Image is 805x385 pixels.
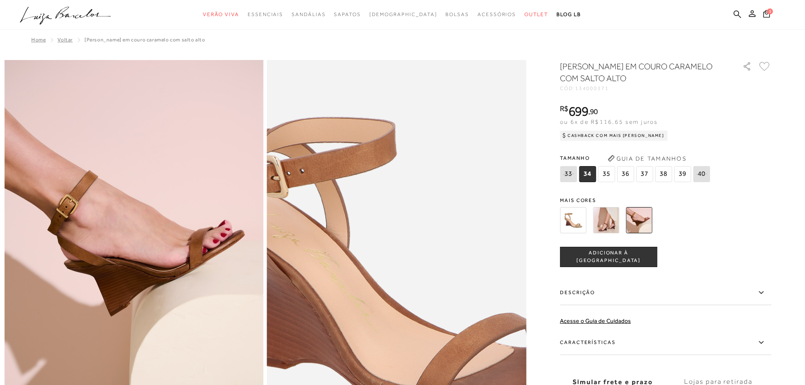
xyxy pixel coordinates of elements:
[334,11,360,17] span: Sapatos
[560,131,668,141] div: Cashback com Mais [PERSON_NAME]
[248,11,283,17] span: Essenciais
[605,152,689,165] button: Guia de Tamanhos
[560,105,568,112] i: R$
[588,108,598,115] i: ,
[57,37,73,43] a: Voltar
[445,11,469,17] span: Bolsas
[445,7,469,22] a: noSubCategoriesText
[560,86,729,91] div: CÓD:
[85,37,205,43] span: [PERSON_NAME] EM COURO CARAMELO COM SALTO ALTO
[767,8,773,14] span: 5
[31,37,46,43] a: Home
[593,207,619,233] img: SANDÁLIA ANABELA EM COURO CAFÉ COM SALTO ALTO
[478,11,516,17] span: Acessórios
[761,9,772,21] button: 5
[693,166,710,182] span: 40
[560,60,718,84] h1: [PERSON_NAME] EM COURO CARAMELO COM SALTO ALTO
[674,166,691,182] span: 39
[590,107,598,116] span: 90
[203,11,239,17] span: Verão Viva
[568,104,588,119] span: 699
[524,11,548,17] span: Outlet
[203,7,239,22] a: noSubCategoriesText
[560,166,577,182] span: 33
[478,7,516,22] a: noSubCategoriesText
[334,7,360,22] a: noSubCategoriesText
[292,7,325,22] a: noSubCategoriesText
[626,207,652,233] img: SANDÁLIA ANABELA EM COURO CARAMELO COM SALTO ALTO
[560,249,657,264] span: ADICIONAR À [GEOGRAPHIC_DATA]
[560,207,586,233] img: SANDÁLIA ANABELA EM COURO BEGE FENDI COM SALTO ALTO
[248,7,283,22] a: noSubCategoriesText
[524,7,548,22] a: noSubCategoriesText
[560,247,657,267] button: ADICIONAR À [GEOGRAPHIC_DATA]
[560,281,771,305] label: Descrição
[575,85,609,91] span: 134000371
[557,11,581,17] span: BLOG LB
[655,166,672,182] span: 38
[636,166,653,182] span: 37
[598,166,615,182] span: 35
[557,7,581,22] a: BLOG LB
[560,198,771,203] span: Mais cores
[560,152,712,164] span: Tamanho
[560,330,771,355] label: Características
[560,118,658,125] span: ou 6x de R$116,65 sem juros
[617,166,634,182] span: 36
[292,11,325,17] span: Sandálias
[579,166,596,182] span: 34
[369,7,437,22] a: noSubCategoriesText
[369,11,437,17] span: [DEMOGRAPHIC_DATA]
[560,317,631,324] a: Acesse o Guia de Cuidados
